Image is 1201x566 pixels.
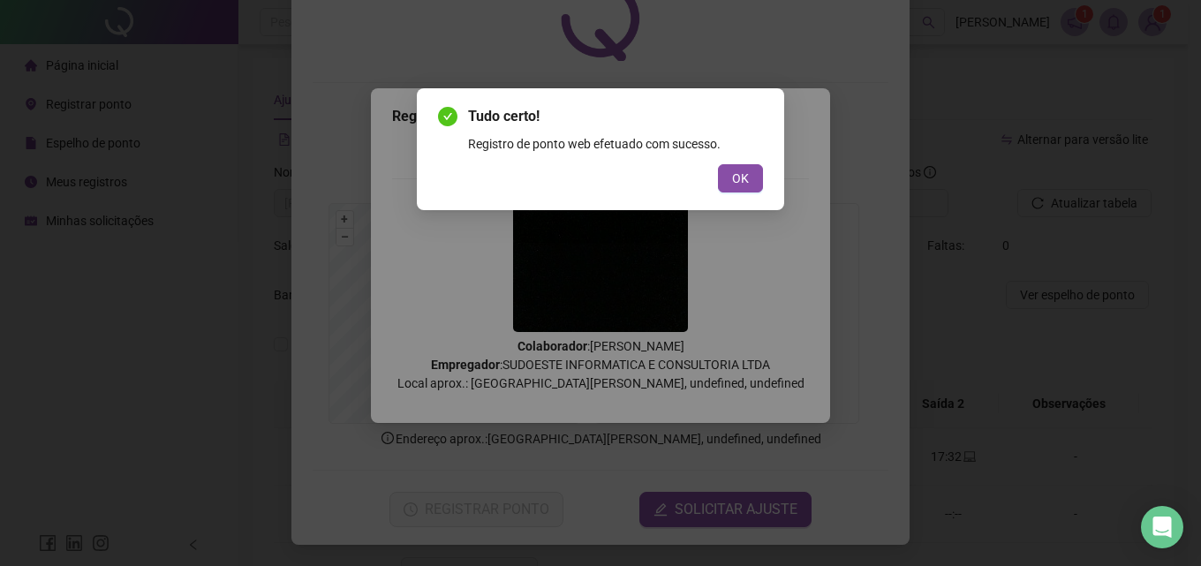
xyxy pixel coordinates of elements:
[468,134,763,154] div: Registro de ponto web efetuado com sucesso.
[468,106,763,127] span: Tudo certo!
[718,164,763,192] button: OK
[1141,506,1183,548] div: Open Intercom Messenger
[732,169,749,188] span: OK
[438,107,457,126] span: check-circle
